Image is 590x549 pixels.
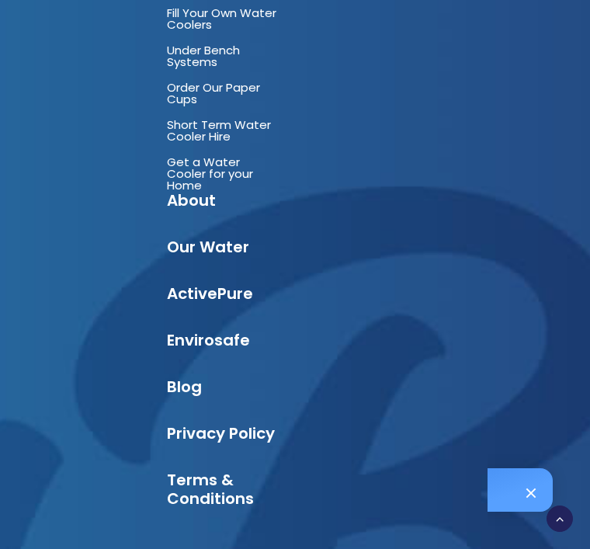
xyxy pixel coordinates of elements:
[167,116,271,144] a: Short Term Water Cooler Hire
[167,376,202,398] a: Blog
[167,283,253,304] a: ActivePure
[167,79,260,107] a: Order Our Paper Cups
[167,236,249,258] a: Our Water
[167,422,275,444] a: Privacy Policy
[167,189,216,211] a: About
[488,446,568,527] iframe: Chatbot
[167,154,253,193] a: Get a Water Cooler for your Home
[167,469,254,509] a: Terms & Conditions
[167,42,240,70] a: Under Bench Systems
[167,329,250,351] a: Envirosafe
[167,5,276,33] a: Fill Your Own Water Coolers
